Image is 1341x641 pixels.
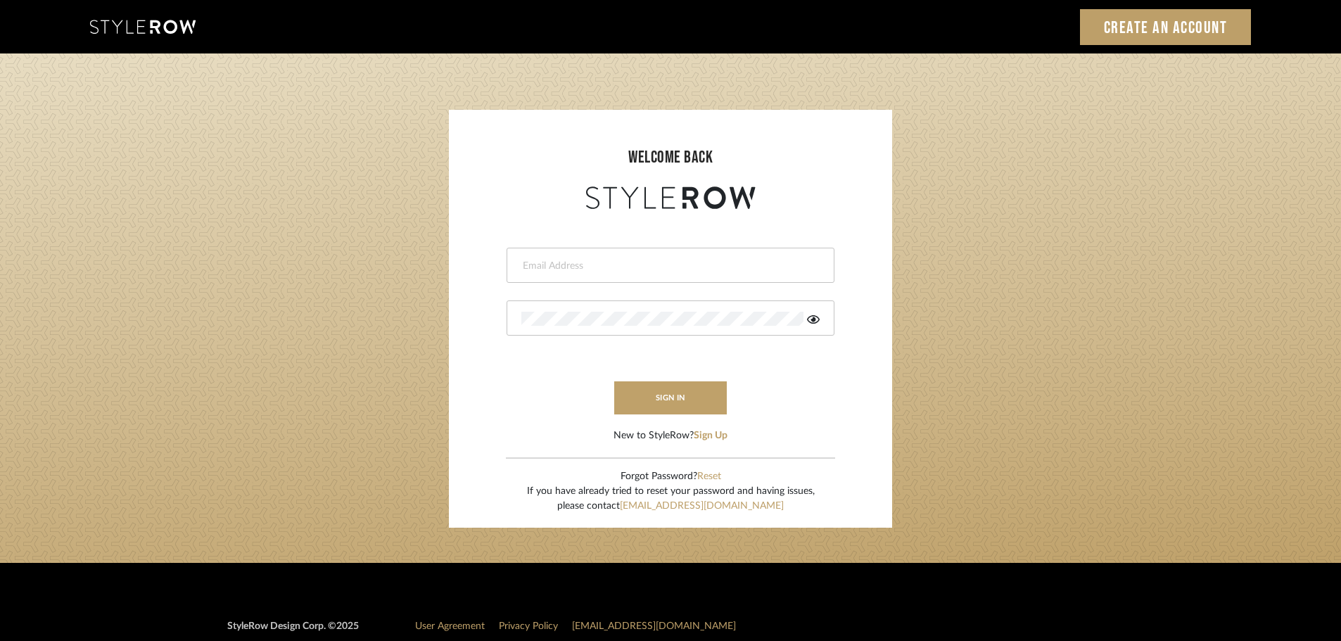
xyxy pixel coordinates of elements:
button: Sign Up [694,429,727,443]
a: Create an Account [1080,9,1252,45]
div: Forgot Password? [527,469,815,484]
div: New to StyleRow? [614,429,727,443]
a: Privacy Policy [499,621,558,631]
a: [EMAIL_ADDRESS][DOMAIN_NAME] [620,501,784,511]
button: Reset [697,469,721,484]
div: If you have already tried to reset your password and having issues, please contact [527,484,815,514]
div: welcome back [463,145,878,170]
a: [EMAIL_ADDRESS][DOMAIN_NAME] [572,621,736,631]
input: Email Address [521,259,816,273]
button: sign in [614,381,727,414]
a: User Agreement [415,621,485,631]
